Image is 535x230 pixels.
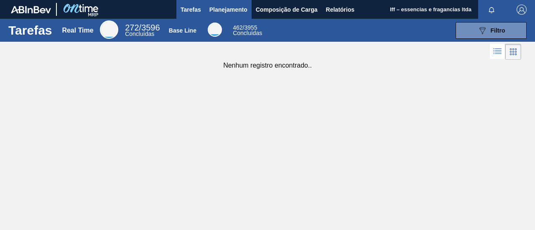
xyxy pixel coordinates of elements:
span: / 3596 [125,23,160,32]
span: 272 [125,23,139,32]
span: Concluídas [233,30,262,36]
span: Planejamento [209,5,247,15]
span: / 3955 [233,24,257,31]
div: Base Line [169,27,196,34]
span: 462 [233,24,242,31]
span: Tarefas [181,5,201,15]
span: Filtro [491,27,505,34]
div: Real Time [100,20,118,39]
span: Concluídas [125,30,154,37]
span: Composição de Carga [256,5,318,15]
button: Notificações [478,4,505,15]
img: Logout [517,5,527,15]
div: Base Line [208,23,222,37]
div: Real Time [62,27,93,34]
img: TNhmsLtSVTkK8tSr43FrP2fwEKptu5GPRR3wAAAABJRU5ErkJggg== [11,6,51,13]
div: Base Line [233,25,262,36]
div: Visão em Lista [490,44,505,60]
div: Visão em Cards [505,44,521,60]
button: Filtro [456,22,527,39]
span: Relatórios [326,5,354,15]
h1: Tarefas [8,25,52,35]
div: Real Time [125,24,160,37]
